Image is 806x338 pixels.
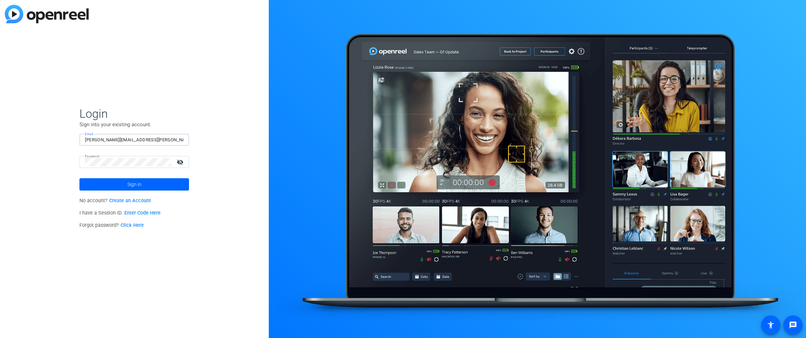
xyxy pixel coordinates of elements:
[79,106,189,121] span: Login
[85,136,184,144] input: Enter Email Address
[5,5,89,23] img: blue-gradient.svg
[789,321,797,329] mat-icon: message
[79,121,189,128] p: Sign into your existing account.
[79,178,189,191] button: Sign in
[79,210,161,216] span: I have a Session ID.
[124,210,161,216] a: Enter Code Here
[85,154,100,158] mat-label: Password
[767,321,775,329] mat-icon: accessibility
[127,176,141,193] span: Sign in
[121,222,144,228] a: Click Here
[85,132,93,136] mat-label: Email
[79,222,144,228] span: Forgot password?
[109,198,151,204] a: Create an Account
[79,198,151,204] span: No account?
[173,157,189,167] mat-icon: visibility_off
